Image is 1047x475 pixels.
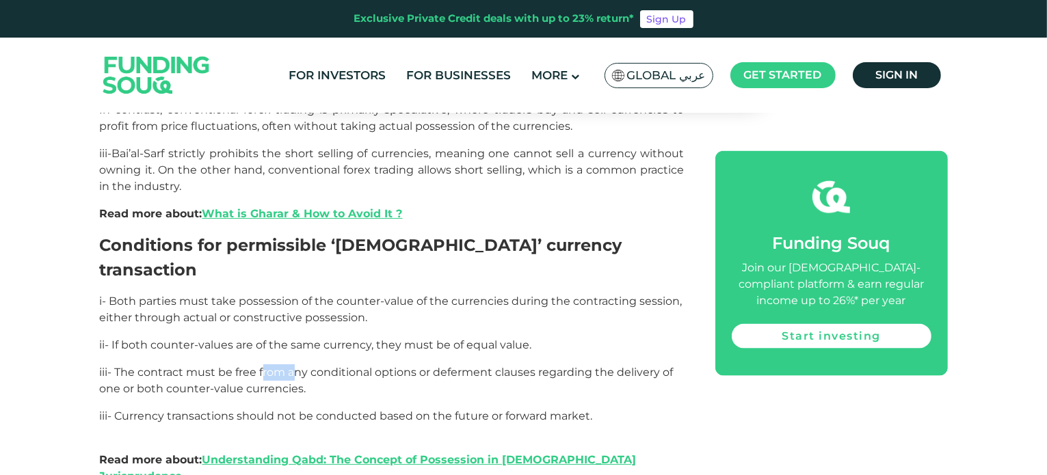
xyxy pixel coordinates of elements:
[100,235,622,280] span: Conditions for permissible ‘[DEMOGRAPHIC_DATA]’ currency transaction
[732,259,931,308] div: Join our [DEMOGRAPHIC_DATA]-compliant platform & earn regular income up to 26%* per year
[627,68,706,83] span: Global عربي
[100,207,403,220] span: Read more about:
[100,409,593,422] span: iii- Currency transactions should not be conducted based on the future or forward market.
[744,68,822,81] span: Get started
[403,64,514,87] a: For Businesses
[202,207,403,220] a: What is Gharar & How to Avoid It ?
[100,295,682,324] span: i- Both parties must take possession of the counter-value of the currencies during the contractin...
[875,68,918,81] span: Sign in
[100,147,685,193] span: iii-Bai’al-Sarf strictly prohibits the short selling of currencies, meaning one cannot sell a cur...
[531,68,568,82] span: More
[853,62,941,88] a: Sign in
[100,54,685,133] span: ii-Bai’al-Sarf is a transaction-based contract where currency exchange occurs under specific rule...
[354,11,635,27] div: Exclusive Private Credit deals with up to 23% return*
[640,10,693,28] a: Sign Up
[100,338,532,351] span: ii- If both counter-values are of the same currency, they must be of equal value.
[90,40,224,109] img: Logo
[732,323,931,348] a: Start investing
[100,366,674,395] span: iii- The contract must be free from any conditional options or deferment clauses regarding the de...
[612,70,624,81] img: SA Flag
[285,64,389,87] a: For Investors
[812,178,850,215] img: fsicon
[773,232,890,252] span: Funding Souq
